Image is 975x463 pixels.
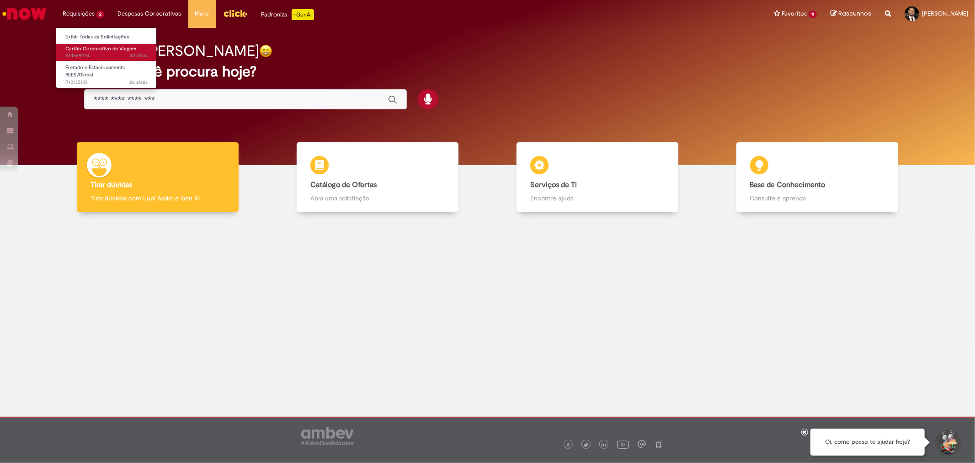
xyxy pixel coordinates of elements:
a: Base de Conhecimento Consulte e aprenda [707,142,927,212]
b: Tirar dúvidas [91,180,132,189]
span: 2 [96,11,104,18]
b: Catálogo de Ofertas [310,180,377,189]
p: +GenAi [292,9,314,20]
img: logo_footer_workplace.png [638,440,646,448]
img: logo_footer_ambev_rotulo_gray.png [301,427,354,445]
ul: Requisições [56,27,157,88]
span: Fretado e Estacionamento BEES/Global [65,64,126,78]
a: Catálogo de Ofertas Abra uma solicitação [268,142,488,212]
span: Requisições [63,9,95,18]
b: Base de Conhecimento [750,180,826,189]
div: Padroniza [261,9,314,20]
time: 26/09/2025 08:59:24 [129,52,148,59]
img: logo_footer_twitter.png [584,443,588,447]
p: Encontre ajuda [530,194,665,203]
time: 07/07/2023 09:45:59 [129,79,148,86]
b: Serviços de TI [530,180,577,189]
img: happy-face.png [259,44,272,58]
span: Favoritos [782,9,807,18]
a: Aberto R10135158 : Fretado e Estacionamento BEES/Global [56,63,157,82]
p: Abra uma solicitação [310,194,445,203]
img: logo_footer_naosei.png [655,440,663,448]
img: click_logo_yellow_360x200.png [223,6,248,20]
a: Exibir Todas as Solicitações [56,32,157,42]
h2: O que você procura hoje? [84,64,890,80]
img: logo_footer_linkedin.png [602,442,606,448]
span: Cartão Corporativo de Viagem [65,45,136,52]
h2: Bom dia, [PERSON_NAME] [84,43,259,59]
button: Iniciar Conversa de Suporte [934,429,961,456]
p: Tirar dúvidas com Lupi Assist e Gen Ai [91,194,225,203]
p: Consulte e aprenda [750,194,884,203]
span: Rascunhos [838,9,871,18]
img: ServiceNow [1,5,48,23]
span: More [195,9,209,18]
a: Rascunhos [831,10,871,18]
span: R13569224 [65,52,148,59]
a: Tirar dúvidas Tirar dúvidas com Lupi Assist e Gen Ai [48,142,268,212]
a: Serviços de TI Encontre ajuda [488,142,708,212]
span: Despesas Corporativas [118,9,181,18]
span: 11 [809,11,817,18]
a: Aberto R13569224 : Cartão Corporativo de Viagem [56,44,157,61]
img: logo_footer_youtube.png [617,438,629,450]
span: 3d atrás [129,52,148,59]
span: [PERSON_NAME] [922,10,968,17]
div: Oi, como posso te ajudar hoje? [810,429,925,456]
span: R10135158 [65,79,148,86]
img: logo_footer_facebook.png [566,443,570,447]
span: 2a atrás [129,79,148,86]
